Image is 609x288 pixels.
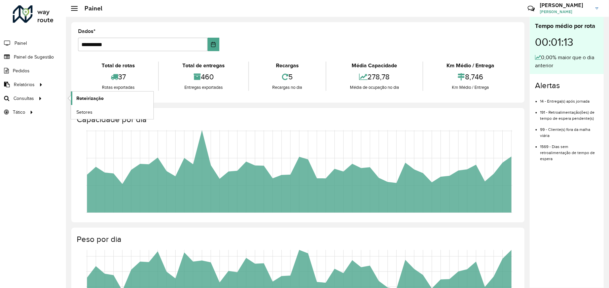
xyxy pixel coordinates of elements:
[535,22,599,31] div: Tempo médio por rota
[78,5,102,12] h2: Painel
[328,84,421,91] div: Média de ocupação no dia
[14,40,27,47] span: Painel
[540,2,590,8] h3: [PERSON_NAME]
[251,62,324,70] div: Recargas
[465,73,483,81] font: 8,746
[76,109,93,116] span: Setores
[76,95,104,102] span: Roteirização
[535,55,595,68] font: 0,00% maior que o dia anterior
[535,31,599,53] div: 00:01:13
[540,93,599,104] li: 14 - Entrega(s) após jornada
[201,73,214,81] font: 460
[208,38,219,51] button: Escolha a data
[80,62,156,70] div: Total de rotas
[78,28,94,34] font: Dados
[14,53,54,61] span: Painel de Sugestão
[328,62,421,70] div: Média Capacidade
[524,1,538,16] a: Contato Rápido
[425,84,516,91] div: Km Médio / Entrega
[540,9,590,15] span: [PERSON_NAME]
[13,67,30,74] span: Pedidos
[367,73,390,81] font: 278,78
[14,81,35,88] span: Relatórios
[160,84,246,91] div: Entregas exportadas
[77,235,518,244] h4: Peso por dia
[13,109,25,116] span: Tático
[540,121,599,139] li: 99 - Cliente(s) fora da malha viária
[540,139,599,162] li: 1569 - Dias sem retroalimentação de tempo de espera
[425,62,516,70] div: Km Médio / Entrega
[80,84,156,91] div: Rotas exportadas
[118,73,126,81] font: 37
[77,115,518,124] h4: Capacidade por dia
[535,81,599,91] h4: Alertas
[71,92,153,105] a: Roteirização
[288,73,293,81] font: 5
[540,104,599,121] li: 191 - Retroalimentação(ões) de tempo de espera pendente(s)
[160,62,246,70] div: Total de entregas
[71,105,153,119] a: Setores
[251,84,324,91] div: Recargas no dia
[13,95,34,102] span: Consultas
